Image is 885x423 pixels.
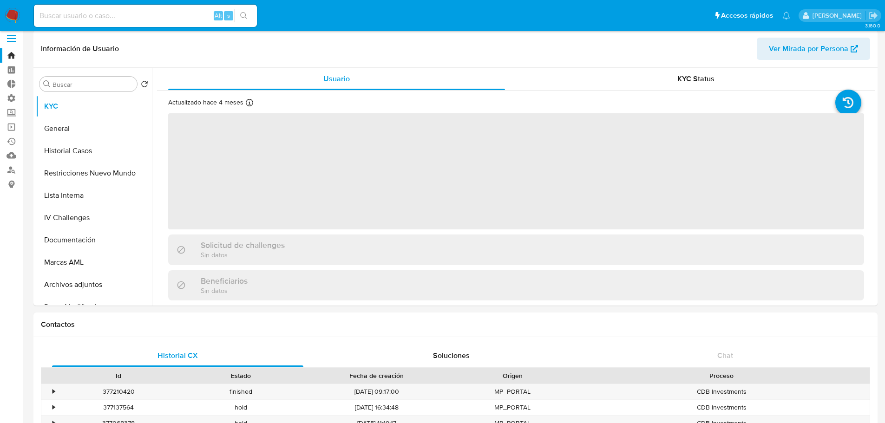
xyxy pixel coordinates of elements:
h3: Beneficiarios [201,276,248,286]
p: Sin datos [201,250,285,259]
div: Estado [186,371,295,380]
input: Buscar [52,80,133,89]
div: hold [180,400,302,415]
span: Alt [215,11,222,20]
span: Chat [717,350,733,361]
div: MP_PORTAL [452,400,574,415]
div: 377137564 [58,400,180,415]
span: s [227,11,230,20]
div: finished [180,384,302,399]
button: IV Challenges [36,207,152,229]
div: BeneficiariosSin datos [168,270,864,300]
button: Archivos adjuntos [36,273,152,296]
p: nicolas.tyrkiel@mercadolibre.com [813,11,865,20]
div: Solicitud de challengesSin datos [168,234,864,265]
div: • [52,387,55,396]
div: Fecha de creación [308,371,445,380]
div: CDB Investments [574,384,870,399]
h3: Solicitud de challenges [201,240,285,250]
button: General [36,117,152,140]
button: Lista Interna [36,184,152,207]
span: Historial CX [157,350,198,361]
div: [DATE] 09:17:00 [302,384,452,399]
div: Id [64,371,173,380]
div: Proceso [580,371,863,380]
button: Datos Modificados [36,296,152,318]
button: Restricciones Nuevo Mundo [36,162,152,184]
button: KYC [36,95,152,117]
button: Volver al orden por defecto [141,80,148,91]
button: Marcas AML [36,251,152,273]
button: search-icon [234,9,253,22]
span: Usuario [323,73,350,84]
div: Origen [458,371,567,380]
span: KYC Status [677,73,715,84]
div: 377210420 [58,384,180,399]
span: ‌ [168,113,864,229]
div: MP_PORTAL [452,384,574,399]
button: Documentación [36,229,152,251]
span: Accesos rápidos [721,11,773,20]
h1: Información de Usuario [41,44,119,53]
div: CDB Investments [574,400,870,415]
input: Buscar usuario o caso... [34,10,257,22]
div: • [52,403,55,412]
a: Salir [868,11,878,20]
button: Buscar [43,80,51,88]
h1: Contactos [41,320,870,329]
div: [DATE] 16:34:48 [302,400,452,415]
p: Actualizado hace 4 meses [168,98,243,107]
p: Sin datos [201,286,248,295]
button: Historial Casos [36,140,152,162]
span: Soluciones [433,350,470,361]
button: Ver Mirada por Persona [757,38,870,60]
a: Notificaciones [782,12,790,20]
span: Ver Mirada por Persona [769,38,848,60]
